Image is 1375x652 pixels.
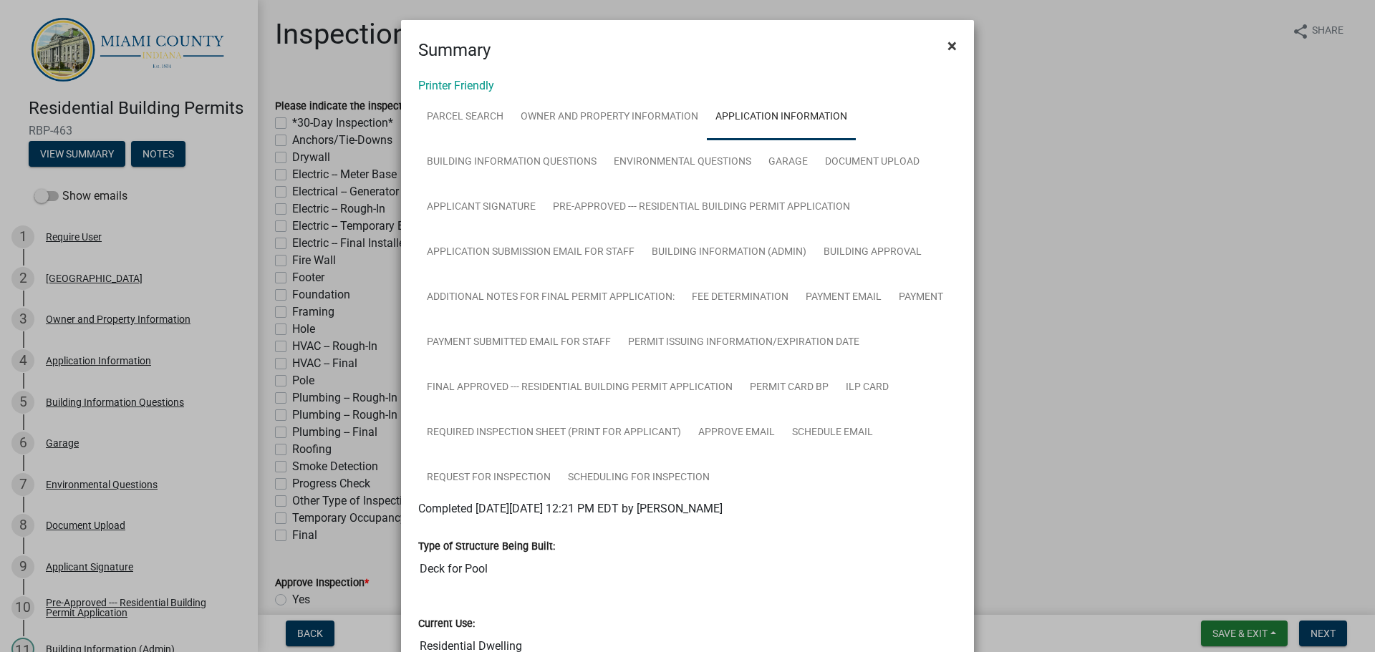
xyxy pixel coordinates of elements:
span: Completed [DATE][DATE] 12:21 PM EDT by [PERSON_NAME] [418,502,723,515]
a: Permit Card BP [741,365,837,411]
a: Schedule Email [783,410,882,456]
button: Close [936,26,968,66]
a: Document Upload [816,140,928,185]
a: Fee Determination [683,275,797,321]
a: Building Information (Admin) [643,230,815,276]
a: Application Information [707,94,856,140]
a: ILP Card [837,365,897,411]
a: Pre-Approved --- Residential Building Permit Application [544,185,859,230]
a: Owner and Property Information [512,94,707,140]
a: Payment Email [797,275,890,321]
a: Request for Inspection [418,455,559,501]
a: Permit Issuing Information/Expiration Date [619,320,868,366]
a: Applicant Signature [418,185,544,230]
a: Approve Email [690,410,783,456]
label: Type of Structure Being Built: [418,542,555,552]
a: Building Approval [815,230,930,276]
a: Garage [760,140,816,185]
a: Payment Submitted Email For Staff [418,320,619,366]
a: Payment [890,275,952,321]
a: Scheduling for Inspection [559,455,718,501]
a: Additional Notes for Final Permit Application: [418,275,683,321]
a: Parcel search [418,94,512,140]
a: FINAL Approved --- Residential Building Permit Application [418,365,741,411]
a: Printer Friendly [418,79,494,92]
a: Application Submission Email for Staff [418,230,643,276]
h4: Summary [418,37,491,63]
a: Environmental Questions [605,140,760,185]
a: Required Inspection Sheet (Print for Applicant) [418,410,690,456]
span: × [947,36,957,56]
label: Current Use: [418,619,475,629]
a: Building Information Questions [418,140,605,185]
